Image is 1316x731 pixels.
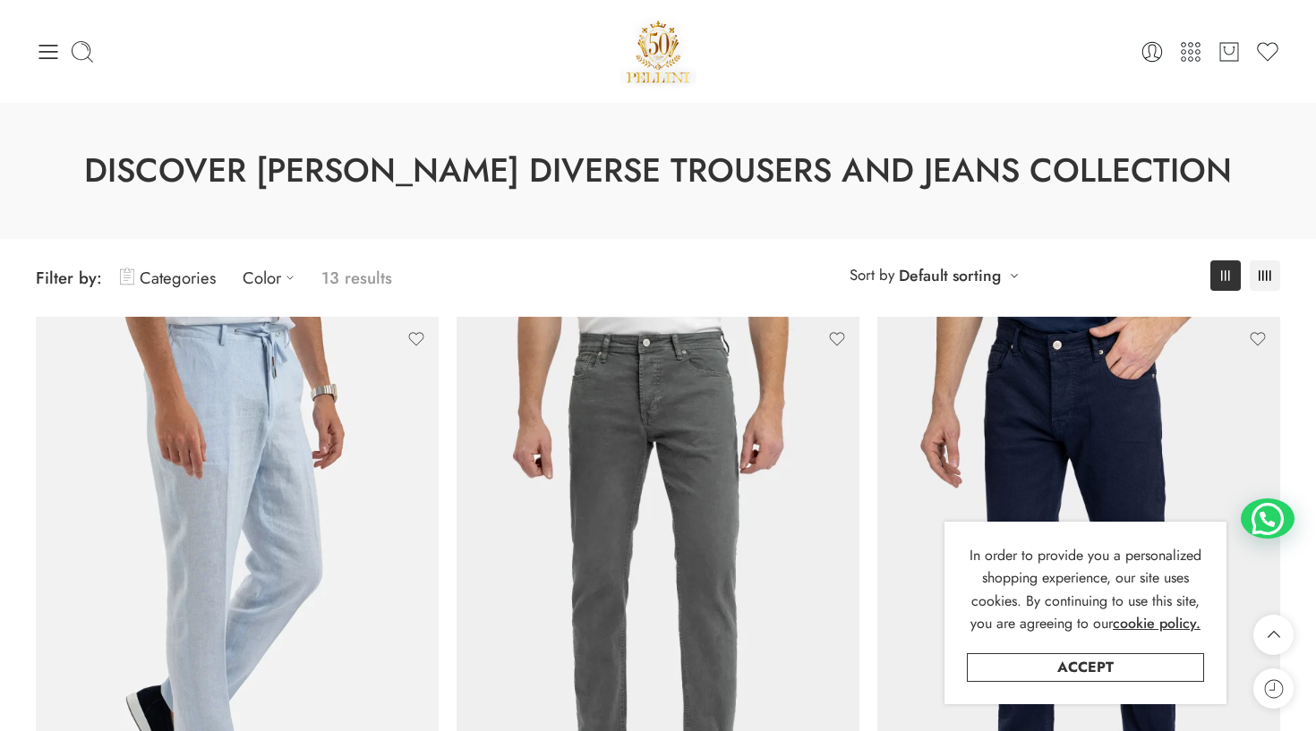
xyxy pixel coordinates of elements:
a: Color [243,257,303,299]
p: 13 results [321,257,392,299]
a: Cart [1217,39,1242,64]
h1: Discover [PERSON_NAME] Diverse Trousers and Jeans Collection [45,148,1271,194]
a: Login / Register [1140,39,1165,64]
span: Sort by [850,260,894,290]
a: cookie policy. [1113,612,1201,635]
a: Categories [120,257,216,299]
img: Pellini [620,13,696,89]
a: Wishlist [1255,39,1280,64]
a: Accept [967,653,1204,682]
a: Default sorting [899,263,1001,288]
a: Pellini - [620,13,696,89]
span: In order to provide you a personalized shopping experience, our site uses cookies. By continuing ... [970,545,1201,634]
span: Filter by: [36,266,102,290]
